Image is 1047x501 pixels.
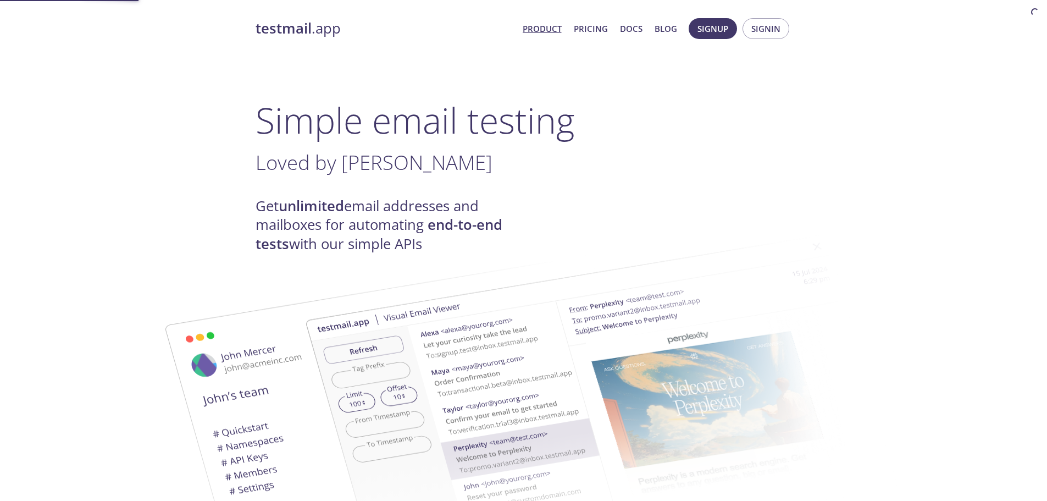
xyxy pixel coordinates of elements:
[256,99,792,141] h1: Simple email testing
[574,21,608,36] a: Pricing
[256,19,312,38] strong: testmail
[523,21,562,36] a: Product
[743,18,789,39] button: Signin
[620,21,642,36] a: Docs
[256,148,492,176] span: Loved by [PERSON_NAME]
[655,21,677,36] a: Blog
[256,197,524,254] h4: Get email addresses and mailboxes for automating with our simple APIs
[256,215,502,253] strong: end-to-end tests
[751,21,780,36] span: Signin
[279,196,344,216] strong: unlimited
[256,19,514,38] a: testmail.app
[697,21,728,36] span: Signup
[689,18,737,39] button: Signup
